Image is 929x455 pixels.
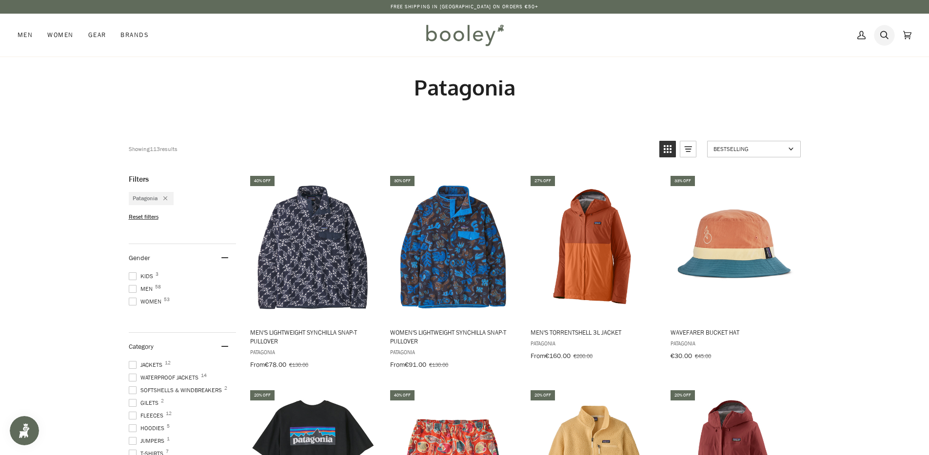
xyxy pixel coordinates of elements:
span: Men's Lightweight Synchilla Snap-T Pullover [250,328,376,345]
span: Men [129,284,156,293]
div: 27% off [531,176,555,186]
span: €91.00 [405,360,426,369]
div: 20% off [531,390,555,400]
span: Patagonia [250,348,376,356]
span: €78.00 [265,360,286,369]
span: 2 [161,398,164,403]
span: 53 [164,297,170,302]
span: €45.00 [695,352,711,360]
div: 30% off [390,176,415,186]
span: Category [129,342,154,351]
a: Women's Lightweight Synchilla Snap-T Pullover [389,174,518,372]
div: 40% off [250,176,275,186]
a: Men's Lightweight Synchilla Snap-T Pullover [249,174,378,372]
span: From [250,360,265,369]
a: Sort options [707,141,801,157]
span: Waterproof Jackets [129,373,201,382]
span: Fleeces [129,411,166,420]
a: Wavefarer Bucket Hat [669,174,798,363]
span: Brands [120,30,149,40]
a: Brands [113,14,156,57]
span: €160.00 [545,351,571,360]
span: Filters [129,174,149,184]
a: Men's Torrentshell 3L Jacket [529,174,658,363]
iframe: Button to open loyalty program pop-up [10,416,39,445]
span: 12 [165,360,171,365]
h1: Patagonia [129,74,801,101]
span: Women [129,297,164,306]
span: From [531,351,545,360]
img: Patagonia Women's Lightweight Synchilla Snap-T Pullover Across Oceans / Pitch Blue - Booley Galway [389,183,518,312]
span: Gear [88,30,106,40]
div: Showing results [129,141,652,157]
img: Patagonia Men's Torrentshell 3L Jacket Redtail Rust - Booley Galway [529,183,658,312]
span: 14 [201,373,207,378]
span: €200.00 [573,352,593,360]
li: Reset filters [129,213,236,221]
span: 5 [167,424,170,429]
span: Hoodies [129,424,167,433]
span: Gender [129,253,150,263]
img: Patagonia Men's Lightweight Synchilla Snap-T Pullover Synched Flight / New Navy - Booley Galway [249,183,378,312]
span: Jumpers [129,436,167,445]
span: Patagonia [133,194,158,203]
a: View grid mode [659,141,676,157]
span: Softshells & Windbreakers [129,386,225,395]
span: Wavefarer Bucket Hat [671,328,797,337]
span: Men's Torrentshell 3L Jacket [531,328,657,337]
span: Patagonia [531,339,657,347]
a: Gear [81,14,114,57]
div: 20% off [671,390,695,400]
span: €130.00 [429,360,448,369]
div: 40% off [390,390,415,400]
div: Remove filter: Patagonia [158,194,167,203]
span: Bestselling [713,145,785,153]
p: Free Shipping in [GEOGRAPHIC_DATA] on Orders €50+ [391,3,539,11]
div: 33% off [671,176,695,186]
span: Reset filters [129,213,158,221]
span: 3 [156,272,158,277]
span: From [390,360,405,369]
span: Patagonia [671,339,797,347]
span: Jackets [129,360,165,369]
b: 113 [150,145,160,153]
a: Women [40,14,80,57]
span: 2 [224,386,227,391]
img: Booley [422,21,507,49]
img: Patagonia Wavefarer Bucket Hat Swelldrifter / Rock Melon - Booley Galway [669,183,798,312]
span: 1 [167,436,170,441]
span: Women [47,30,73,40]
span: Patagonia [390,348,516,356]
a: Men [18,14,40,57]
span: Gilets [129,398,161,407]
a: View list mode [680,141,696,157]
span: 12 [166,411,172,416]
span: €30.00 [671,351,692,360]
span: 58 [155,284,161,289]
div: 20% off [250,390,275,400]
span: Men [18,30,33,40]
span: 7 [166,449,169,454]
span: €130.00 [289,360,308,369]
span: Women's Lightweight Synchilla Snap-T Pullover [390,328,516,345]
span: Kids [129,272,156,281]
